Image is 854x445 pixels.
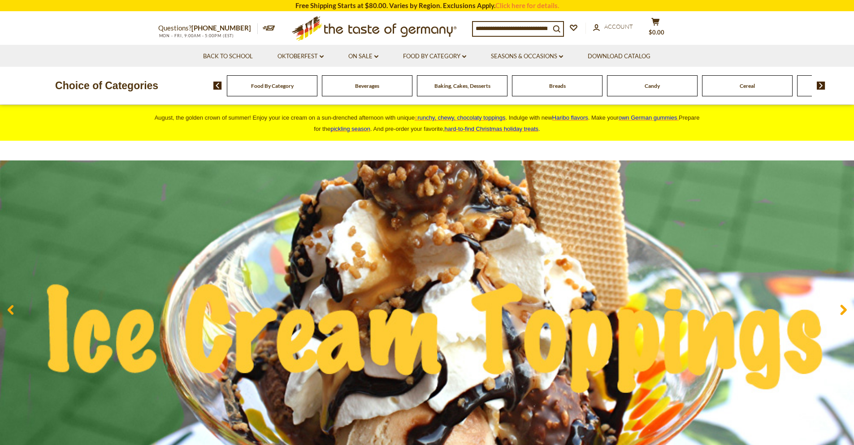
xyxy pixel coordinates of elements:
[348,52,378,61] a: On Sale
[355,82,379,89] a: Beverages
[817,82,825,90] img: next arrow
[740,82,755,89] a: Cereal
[277,52,324,61] a: Oktoberfest
[593,22,633,32] a: Account
[619,114,677,121] span: own German gummies
[434,82,490,89] a: Baking, Cakes, Desserts
[203,52,253,61] a: Back to School
[213,82,222,90] img: previous arrow
[155,114,700,132] span: August, the golden crown of summer! Enjoy your ice cream on a sun-drenched afternoon with unique ...
[158,22,258,34] p: Questions?
[619,114,679,121] a: own German gummies.
[417,114,505,121] span: runchy, chewy, chocolaty toppings
[491,52,563,61] a: Seasons & Occasions
[588,52,650,61] a: Download Catalog
[191,24,251,32] a: [PHONE_NUMBER]
[552,114,588,121] a: Haribo flavors
[415,114,506,121] a: crunchy, chewy, chocolaty toppings
[403,52,466,61] a: Food By Category
[330,125,370,132] a: pickling season
[549,82,566,89] a: Breads
[158,33,234,38] span: MON - FRI, 9:00AM - 5:00PM (EST)
[604,23,633,30] span: Account
[645,82,660,89] a: Candy
[649,29,664,36] span: $0.00
[642,17,669,40] button: $0.00
[445,125,540,132] span: .
[445,125,539,132] a: hard-to-find Christmas holiday treats
[495,1,559,9] a: Click here for details.
[251,82,294,89] a: Food By Category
